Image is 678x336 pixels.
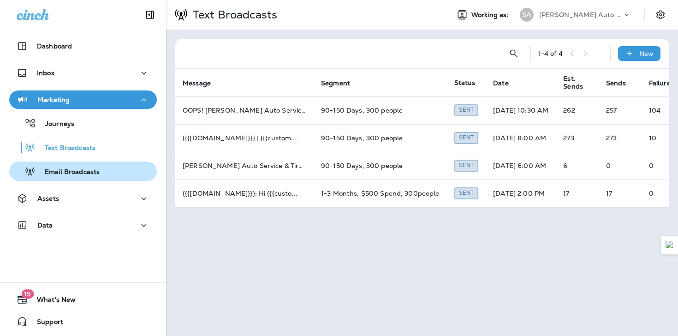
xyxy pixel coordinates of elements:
[666,241,674,249] img: Detect Auto
[454,104,479,116] div: Sent
[36,120,74,129] p: Journeys
[37,69,54,77] p: Inbox
[314,180,447,207] td: 1-3 Months, $500 Spend, 300people
[454,188,479,197] span: Created by Turn Key Marketing
[137,6,163,24] button: Collapse Sidebar
[9,162,157,181] button: Email Broadcasts
[9,138,157,157] button: Text Broadcasts
[9,189,157,208] button: Assets
[505,44,523,63] button: Search Text Broadcasts
[175,180,314,207] td: {{{[DOMAIN_NAME]}}}: Hi {{{custo ...
[9,290,157,309] button: 19What's New
[563,75,595,90] span: Est. Sends
[9,114,157,133] button: Journeys
[314,152,447,180] td: 90-150 Days, 300 people
[37,222,53,229] p: Data
[37,42,72,50] p: Dashboard
[599,180,642,207] td: 17
[37,96,70,103] p: Marketing
[9,64,157,82] button: Inbox
[37,195,59,202] p: Assets
[486,180,556,207] td: [DATE] 2:00 PM
[539,11,622,18] p: [PERSON_NAME] Auto Service & Tire Pros
[28,296,76,307] span: What's New
[175,96,314,124] td: OOPS! [PERSON_NAME] Auto Service ...
[28,318,63,329] span: Support
[321,79,362,87] span: Segment
[493,79,509,87] span: Date
[9,216,157,234] button: Data
[454,133,479,141] span: Created by Turn Key Marketing
[454,161,479,169] span: Created by Turn Key Marketing
[556,124,599,152] td: 273
[486,96,556,124] td: [DATE] 10:30 AM
[520,8,534,22] div: SA
[36,168,100,177] p: Email Broadcasts
[9,37,157,55] button: Dashboard
[563,75,583,90] span: Est. Sends
[606,79,626,87] span: Sends
[556,180,599,207] td: 17
[36,144,95,153] p: Text Broadcasts
[599,152,642,180] td: 0
[538,50,563,57] div: 1 - 4 of 4
[183,79,211,87] span: Message
[486,124,556,152] td: [DATE] 8:00 AM
[314,96,447,124] td: 90-150 Days, 300 people
[21,289,34,299] span: 19
[9,90,157,109] button: Marketing
[649,79,674,87] span: Failures
[599,124,642,152] td: 273
[454,160,479,171] div: Sent
[175,124,314,152] td: {{{[DOMAIN_NAME]}}} | {{{custom ...
[189,8,277,22] p: Text Broadcasts
[321,79,350,87] span: Segment
[556,96,599,124] td: 262
[599,96,642,124] td: 257
[556,152,599,180] td: 6
[314,124,447,152] td: 90-150 Days, 300 people
[454,78,476,87] span: Status
[9,312,157,331] button: Support
[183,79,223,87] span: Message
[606,79,638,87] span: Sends
[175,152,314,180] td: [PERSON_NAME] Auto Service & Tire ...
[493,79,521,87] span: Date
[454,187,479,199] div: Sent
[652,6,669,23] button: Settings
[454,105,479,114] span: Created by Turn Key Marketing
[471,11,511,19] span: Working as:
[486,152,556,180] td: [DATE] 6:00 AM
[639,50,654,57] p: New
[454,132,479,144] div: Sent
